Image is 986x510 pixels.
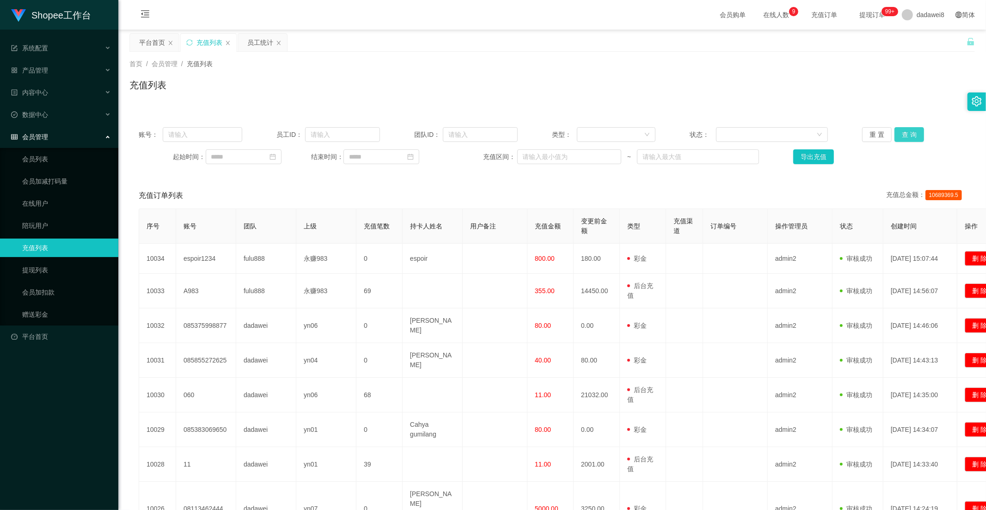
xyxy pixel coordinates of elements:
[146,60,148,68] span: /
[840,356,872,364] span: 审核成功
[11,9,26,22] img: logo.9652507e.png
[22,216,111,235] a: 陪玩用户
[129,60,142,68] span: 首页
[535,287,555,295] span: 355.00
[276,40,282,46] i: 图标: close
[236,308,296,343] td: dadawei
[22,261,111,279] a: 提现列表
[627,426,647,433] span: 彩金
[244,222,257,230] span: 团队
[403,412,463,447] td: Cahya gumilang
[775,222,808,230] span: 操作管理员
[759,12,794,18] span: 在线人数
[187,60,213,68] span: 充值列表
[184,222,196,230] span: 账号
[483,152,517,162] span: 充值区间：
[356,412,403,447] td: 0
[139,308,176,343] td: 10032
[22,283,111,301] a: 会员加扣款
[768,412,833,447] td: admin2
[967,37,975,46] i: 图标: unlock
[176,343,236,378] td: 085855272625
[269,154,276,160] i: 图标: calendar
[768,274,833,308] td: admin2
[535,322,551,329] span: 80.00
[22,194,111,213] a: 在线用户
[22,150,111,168] a: 会员列表
[139,34,165,51] div: 平台首页
[627,386,653,403] span: 后台充值
[627,282,653,299] span: 后台充值
[11,133,48,141] span: 会员管理
[276,130,305,140] span: 员工ID：
[22,239,111,257] a: 充值列表
[139,274,176,308] td: 10033
[22,172,111,190] a: 会员加减打码量
[11,45,18,51] i: 图标: form
[574,378,620,412] td: 21032.00
[574,412,620,447] td: 0.00
[403,343,463,378] td: [PERSON_NAME]
[855,12,890,18] span: 提现订单
[581,217,607,234] span: 变更前金额
[407,154,414,160] i: 图标: calendar
[139,130,163,140] span: 账号：
[535,426,551,433] span: 80.00
[176,308,236,343] td: 085375998877
[236,274,296,308] td: fulu888
[173,152,206,162] span: 起始时间：
[403,308,463,343] td: [PERSON_NAME]
[552,130,576,140] span: 类型：
[883,308,957,343] td: [DATE] 14:46:06
[403,244,463,274] td: espoir
[883,378,957,412] td: [DATE] 14:35:00
[840,287,872,295] span: 审核成功
[147,222,159,230] span: 序号
[176,412,236,447] td: 085383069650
[311,152,343,162] span: 结束时间：
[862,127,892,142] button: 重 置
[11,327,111,346] a: 图标: dashboard平台首页
[768,343,833,378] td: admin2
[129,0,161,30] i: 图标: menu-fold
[356,244,403,274] td: 0
[129,78,166,92] h1: 充值列表
[627,222,640,230] span: 类型
[410,222,442,230] span: 持卡人姓名
[840,222,853,230] span: 状态
[225,40,231,46] i: 图标: close
[11,67,18,74] i: 图标: appstore-o
[621,152,637,162] span: ~
[840,461,872,468] span: 审核成功
[690,130,717,140] span: 状态：
[883,244,957,274] td: [DATE] 15:07:44
[247,34,273,51] div: 员工统计
[574,308,620,343] td: 0.00
[535,391,551,399] span: 11.00
[296,308,356,343] td: yn06
[789,7,798,16] sup: 9
[11,111,48,118] span: 数据中心
[768,244,833,274] td: admin2
[637,149,759,164] input: 请输入最大值
[627,455,653,473] span: 后台充值
[925,190,962,200] span: 10689369.5
[236,343,296,378] td: dadawei
[768,378,833,412] td: admin2
[883,412,957,447] td: [DATE] 14:34:07
[163,127,242,142] input: 请输入
[296,343,356,378] td: yn04
[296,244,356,274] td: 永赚983
[535,255,555,262] span: 800.00
[304,222,317,230] span: 上级
[356,447,403,482] td: 39
[965,222,978,230] span: 操作
[296,378,356,412] td: yn06
[31,0,91,30] h1: Shopee工作台
[883,343,957,378] td: [DATE] 14:43:13
[305,127,380,142] input: 请输入
[574,274,620,308] td: 14450.00
[11,89,18,96] i: 图标: profile
[883,274,957,308] td: [DATE] 14:56:07
[627,356,647,364] span: 彩金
